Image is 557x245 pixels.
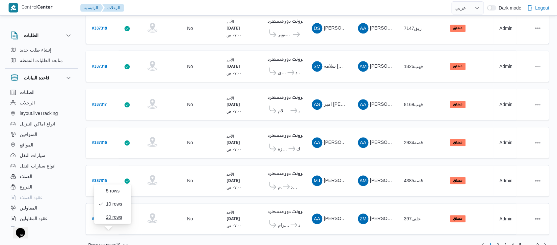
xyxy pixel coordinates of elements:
span: Admin [499,102,513,107]
b: [DATE] [226,217,240,222]
button: عقود العملاء [8,192,75,203]
span: AA [360,137,366,148]
div: No [187,63,193,69]
b: # 337315 [92,179,107,184]
button: إنشاء طلب جديد [8,45,75,55]
b: فرونت دور مسطرد [268,134,305,139]
div: قاعدة البيانات [5,87,78,229]
span: المقاولين [20,204,37,212]
small: ٠٧:٠٠ ص [226,223,242,228]
span: العملاء [20,172,32,180]
span: كارفور مراكز السلام [278,107,289,115]
span: [PERSON_NAME] [PERSON_NAME] [324,178,401,183]
span: معلق [450,63,465,70]
b: # 337317 [92,103,107,107]
span: فرونت دور مسطرد [291,183,300,191]
span: اجهزة التليفون [20,225,47,233]
span: SM [313,61,321,72]
b: فرونت دور مسطرد [268,172,305,177]
button: 10 rows [94,197,131,211]
span: 10 rows [106,201,127,207]
span: Admin [499,140,513,145]
span: [PERSON_NAME] [PERSON_NAME] [370,140,447,145]
button: السواقين [8,129,75,140]
span: قسم العجوزة [278,145,287,153]
span: الرحلات [20,99,35,107]
span: معلق [450,101,465,108]
button: Actions [532,213,543,224]
span: فرونت دور مسطرد [298,221,300,229]
span: DS [314,23,320,33]
span: Admin [499,216,513,221]
button: انواع سيارات النقل [8,161,75,171]
b: فرونت دور مسطرد [268,210,305,215]
span: طلبات مارت حدائق الاهرام [278,221,289,229]
button: عقود المقاولين [8,213,75,224]
button: انواع اماكن التنزيل [8,119,75,129]
b: [DATE] [226,27,240,31]
small: ٠٧:٠٠ ص [226,109,242,113]
button: Actions [532,99,543,110]
button: Actions [532,175,543,186]
a: #337319 [92,24,107,33]
button: الفروع [8,182,75,192]
b: Center [37,5,53,11]
small: ٠٧:٠٠ ص [226,33,242,37]
button: الرئيسيه [80,4,103,12]
div: Muhammad Jmail Omar Abadallah [312,175,322,186]
b: معلق [453,179,463,183]
a: #337314 [92,214,107,223]
small: الأحد [226,20,234,24]
b: معلق [453,141,463,145]
div: Abadallah Aid Abadalsalam Abadalihafz [358,137,368,148]
span: الطلبات [20,88,35,96]
small: ٠٧:٠٠ ص [226,185,242,189]
button: Logout [524,1,552,14]
span: متابعة الطلبات النشطة [20,56,63,64]
span: [PERSON_NAME] [PERSON_NAME] [370,101,447,107]
small: الأحد [226,58,234,62]
small: ٠٧:٠٠ ص [226,147,242,151]
b: # 337314 [92,217,107,222]
span: معلق [450,139,465,146]
span: AA [314,137,320,148]
span: قصه2934 [404,140,423,145]
h3: الطلبات [24,32,39,39]
span: AM [359,61,367,72]
span: قهب8169 [404,102,423,107]
span: ZM [359,213,366,224]
span: [PERSON_NAME] [PERSON_NAME] [370,25,447,31]
span: Logout [535,4,549,12]
button: Actions [532,23,543,33]
span: فرونت دور مسطرد [295,69,300,77]
small: الأحد [226,172,234,176]
span: إنشاء طلب جديد [20,46,51,54]
div: Salamuah Mahmood Yonis Sulaiaman [312,61,322,72]
a: #337318 [92,62,107,71]
b: معلق [453,27,463,31]
span: عقود المقاولين [20,214,48,222]
span: قسم الزمالك [296,145,300,153]
b: فرونت دور مسطرد [268,20,305,24]
span: [PERSON_NAME][DEMOGRAPHIC_DATA] [324,25,413,31]
span: [PERSON_NAME] [370,216,408,221]
span: معلق [450,25,465,32]
a: #337315 [92,176,107,185]
img: X8yXhbKr1z7QwAAAABJRU5ErkJggg== [9,3,18,12]
span: AA [360,99,366,110]
small: ٠٧:٠٠ ص [226,71,242,75]
div: Abadallah Aid Abadalsalam Abadalihafz [358,99,368,110]
span: امير [PERSON_NAME] [324,101,371,107]
span: 20 rows [106,214,127,220]
iframe: chat widget [7,219,28,238]
span: علف397 [404,216,421,221]
a: #337317 [92,100,107,109]
b: [DATE] [226,103,240,107]
button: المقاولين [8,203,75,213]
span: AA [314,213,320,224]
span: سيارات النقل [20,151,45,159]
span: قسم أول 6 أكتوبر [278,31,292,38]
button: الطلبات [11,32,72,39]
div: Ameir Slah Muhammad Alsaid [312,99,322,110]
